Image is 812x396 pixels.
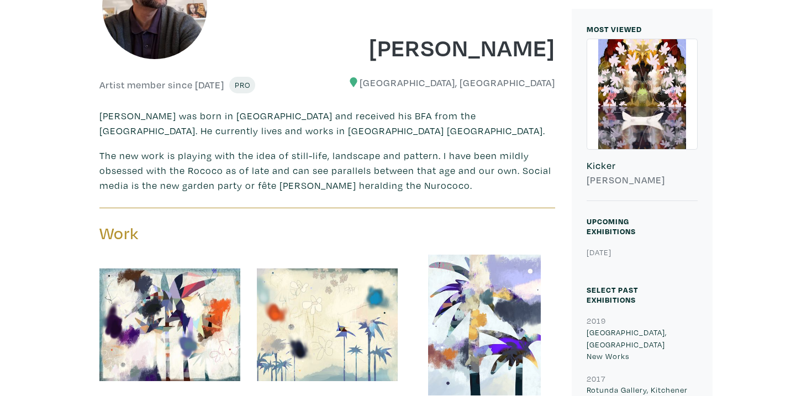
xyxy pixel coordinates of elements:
small: 2019 [587,315,606,326]
span: Pro [234,80,250,90]
small: Upcoming Exhibitions [587,216,636,236]
a: Kicker [PERSON_NAME] [587,39,698,202]
h6: Artist member since [DATE] [99,79,224,91]
small: MOST VIEWED [587,24,642,34]
small: 2017 [587,373,605,384]
p: The new work is playing with the idea of still-life, landscape and pattern. I have been mildly ob... [99,148,555,193]
h3: Work [99,223,319,244]
p: [GEOGRAPHIC_DATA], [GEOGRAPHIC_DATA] New Works [587,326,698,362]
p: [PERSON_NAME] was born in [GEOGRAPHIC_DATA] and received his BFA from the [GEOGRAPHIC_DATA]. He c... [99,108,555,138]
h6: Kicker [587,160,698,172]
small: Select Past Exhibitions [587,284,638,305]
small: [DATE] [587,247,611,257]
h1: [PERSON_NAME] [336,32,556,62]
h6: [PERSON_NAME] [587,174,698,186]
h6: [GEOGRAPHIC_DATA], [GEOGRAPHIC_DATA] [336,77,556,89]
